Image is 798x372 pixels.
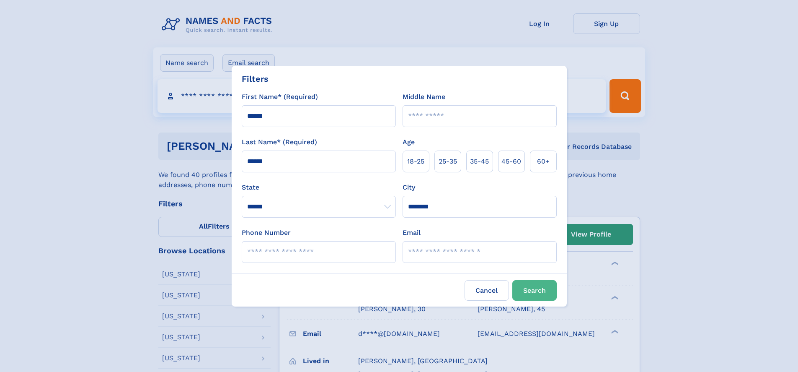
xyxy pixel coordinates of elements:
[439,156,457,166] span: 25‑35
[242,73,269,85] div: Filters
[512,280,557,301] button: Search
[242,137,317,147] label: Last Name* (Required)
[242,182,396,193] label: State
[242,92,318,102] label: First Name* (Required)
[537,156,550,166] span: 60+
[470,156,489,166] span: 35‑45
[403,92,445,102] label: Middle Name
[465,280,509,301] label: Cancel
[403,182,415,193] label: City
[403,137,415,147] label: Age
[242,228,291,238] label: Phone Number
[501,156,521,166] span: 45‑60
[403,228,421,238] label: Email
[407,156,424,166] span: 18‑25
